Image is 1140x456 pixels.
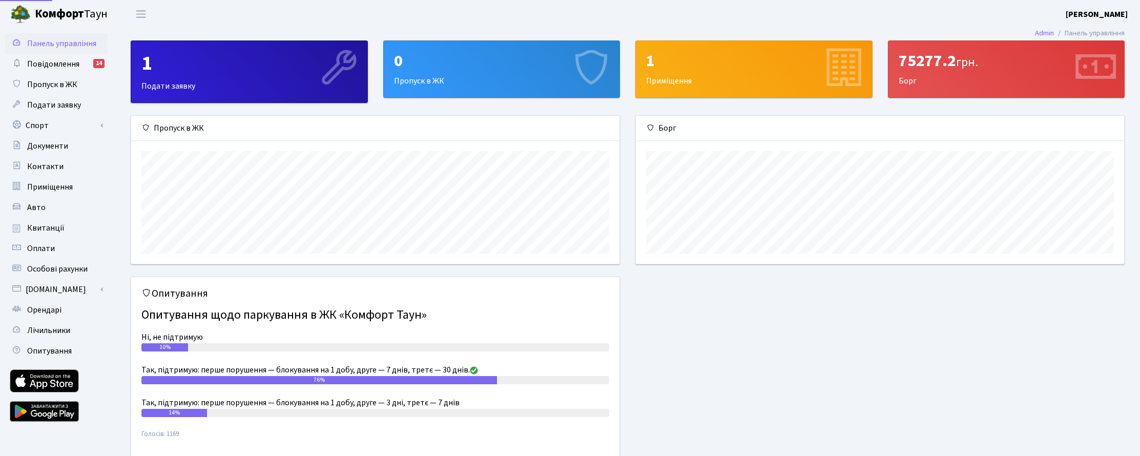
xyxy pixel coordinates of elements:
[141,331,609,343] div: Ні, не підтримую
[27,161,64,172] span: Контакти
[1035,28,1054,38] a: Admin
[141,287,609,300] h5: Опитування
[141,397,609,409] div: Так, підтримую: перше порушення — блокування на 1 добу, друге — 3 дні, третє — 7 днів
[5,136,108,156] a: Документи
[131,116,619,141] div: Пропуск в ЖК
[141,51,357,76] div: 1
[141,304,609,327] h4: Опитування щодо паркування в ЖК «Комфорт Таун»
[956,53,978,71] span: грн.
[5,54,108,74] a: Повідомлення14
[5,74,108,95] a: Пропуск в ЖК
[131,40,368,103] a: 1Подати заявку
[5,259,108,279] a: Особові рахунки
[27,202,46,213] span: Авто
[35,6,84,22] b: Комфорт
[1020,23,1140,44] nav: breadcrumb
[35,6,108,23] span: Таун
[5,156,108,177] a: Контакти
[384,41,620,97] div: Пропуск в ЖК
[27,99,81,111] span: Подати заявку
[636,41,872,97] div: Приміщення
[141,364,609,376] div: Так, підтримую: перше порушення — блокування на 1 добу, друге — 7 днів, третє — 30 днів.
[27,304,61,316] span: Орендарі
[1054,28,1125,39] li: Панель управління
[635,40,873,98] a: 1Приміщення
[141,429,609,447] small: Голосів: 1169
[1066,8,1128,20] a: [PERSON_NAME]
[5,95,108,115] a: Подати заявку
[27,263,88,275] span: Особові рахунки
[5,177,108,197] a: Приміщення
[27,345,72,357] span: Опитування
[27,140,68,152] span: Документи
[27,325,70,336] span: Лічильники
[93,59,105,68] div: 14
[5,320,108,341] a: Лічильники
[131,41,367,102] div: Подати заявку
[646,51,862,71] div: 1
[27,79,77,90] span: Пропуск в ЖК
[27,58,79,70] span: Повідомлення
[1066,9,1128,20] b: [PERSON_NAME]
[5,238,108,259] a: Оплати
[141,376,497,384] div: 76%
[27,243,55,254] span: Оплати
[5,279,108,300] a: [DOMAIN_NAME]
[10,4,31,25] img: logo.png
[5,218,108,238] a: Квитанції
[636,116,1124,141] div: Борг
[141,343,188,351] div: 10%
[27,181,73,193] span: Приміщення
[394,51,610,71] div: 0
[27,38,96,49] span: Панель управління
[128,6,154,23] button: Переключити навігацію
[888,41,1125,97] div: Борг
[5,341,108,361] a: Опитування
[5,115,108,136] a: Спорт
[5,197,108,218] a: Авто
[141,409,207,417] div: 14%
[5,300,108,320] a: Орендарі
[899,51,1114,71] div: 75277.2
[27,222,65,234] span: Квитанції
[5,33,108,54] a: Панель управління
[383,40,620,98] a: 0Пропуск в ЖК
